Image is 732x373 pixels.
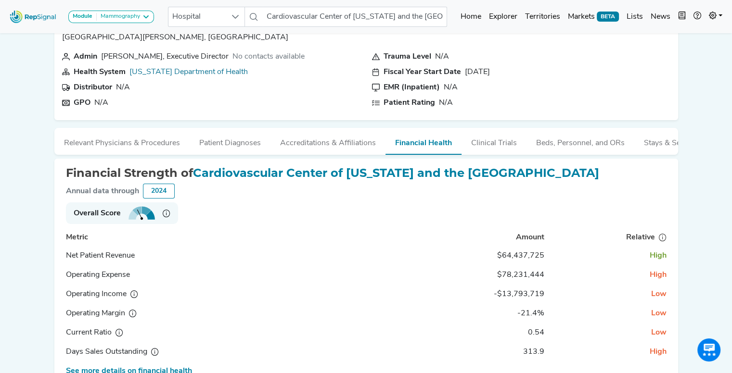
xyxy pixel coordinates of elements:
span: Low [651,310,667,317]
div: [PERSON_NAME], Executive Director [101,51,229,62]
strong: Overall Score [74,208,121,219]
div: Trauma Level [384,51,431,62]
div: Distributor [74,82,112,93]
div: N/A [116,82,130,93]
p: [GEOGRAPHIC_DATA][PERSON_NAME], [GEOGRAPHIC_DATA] [62,32,532,43]
div: Puerto Rico Department of Health [129,66,248,78]
th: Relative [548,229,670,246]
a: Territories [521,7,564,26]
span: $78,231,444 [497,271,544,279]
button: Beds, Personnel, and ORs [527,128,634,154]
button: ModuleMammography [68,11,154,23]
div: Annual data through [66,186,139,197]
div: Mammography [97,13,140,21]
a: Lists [623,7,647,26]
button: Accreditations & Affiliations [270,128,385,154]
span: High [650,348,667,356]
div: Admin [74,51,97,62]
div: Current Ratio [66,327,162,338]
span: $64,437,725 [497,252,544,260]
button: Financial Health [385,128,462,155]
span: -21.4% [517,310,544,317]
span: High [650,252,667,260]
button: Intel Book [674,7,690,26]
div: N/A [444,82,458,93]
div: Operating Expense [66,269,162,281]
span: -$13,793,719 [494,290,544,298]
div: 2024 [143,184,175,199]
span: Cardiovascular Center of [US_STATE] and the [GEOGRAPHIC_DATA] [193,166,599,180]
div: Operating Income [66,288,162,300]
span: Low [651,290,667,298]
button: Stays & Services [634,128,710,154]
a: [US_STATE] Department of Health [129,68,248,76]
a: Home [457,7,485,26]
a: Explorer [485,7,521,26]
a: News [647,7,674,26]
div: Patient Rating [384,97,435,109]
img: strengthMeter2.10ce9edd.svg [128,206,155,220]
div: Fiscal Year Start Date [384,66,461,78]
div: Net Patient Revenue [66,250,162,261]
div: Days Sales Outstanding [66,346,162,358]
div: N/A [94,97,108,109]
span: Low [651,329,667,336]
span: 313.9 [523,348,544,356]
th: Amount [401,229,549,246]
span: Hospital [168,7,226,26]
button: Patient Diagnoses [190,128,270,154]
span: Financial Strength of [66,166,193,180]
th: Metric [62,229,401,246]
strong: Module [73,13,92,19]
div: Health System [74,66,126,78]
span: 0.54 [528,329,544,336]
button: Relevant Physicians & Procedures [54,128,190,154]
div: Javier Marrero Marrero, Executive Director [101,51,229,62]
input: Search a hospital [263,7,447,27]
span: BETA [597,12,619,21]
div: N/A [439,97,453,109]
span: High [650,271,667,279]
div: [DATE] [465,66,490,78]
div: GPO [74,97,90,109]
a: MarketsBETA [564,7,623,26]
button: Clinical Trials [462,128,527,154]
div: N/A [435,51,449,62]
div: EMR (Inpatient) [384,82,440,93]
div: Operating Margin [66,308,162,319]
div: No contacts available [232,51,305,62]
